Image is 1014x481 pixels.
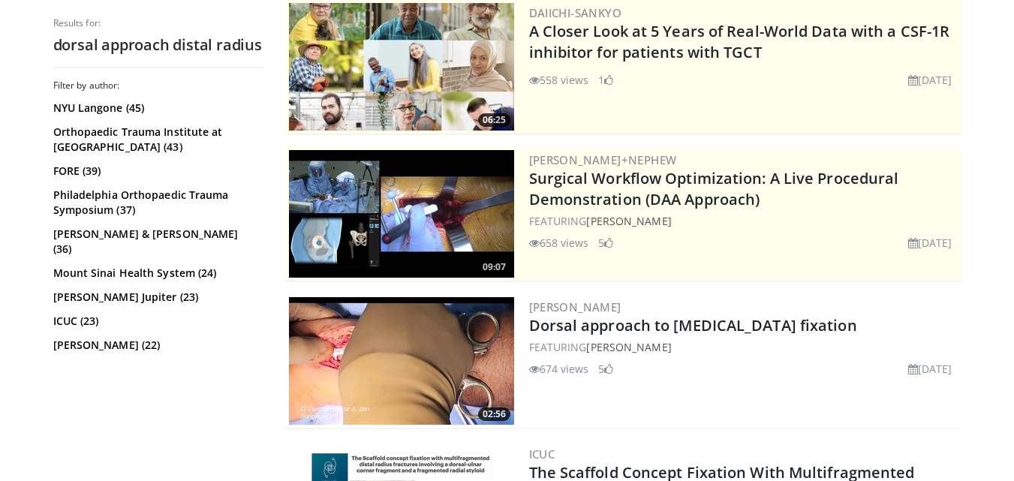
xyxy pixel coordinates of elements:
img: bcfc90b5-8c69-4b20-afee-af4c0acaf118.300x170_q85_crop-smart_upscale.jpg [289,150,514,278]
a: 06:25 [289,3,514,131]
a: Daiichi-Sankyo [529,5,622,20]
a: 02:56 [289,297,514,425]
a: Mount Sinai Health System (24) [53,266,260,281]
li: 558 views [529,72,589,88]
li: 5 [598,235,613,251]
a: Orthopaedic Trauma Institute at [GEOGRAPHIC_DATA] (43) [53,125,260,155]
span: 09:07 [478,260,510,274]
li: [DATE] [908,361,952,377]
a: [PERSON_NAME] [586,214,671,228]
a: [PERSON_NAME]+Nephew [529,152,677,167]
a: [PERSON_NAME] & [PERSON_NAME] (36) [53,227,260,257]
li: [DATE] [908,72,952,88]
h2: dorsal approach distal radius [53,35,263,55]
a: ICUC [529,446,555,461]
a: [PERSON_NAME] (22) [53,338,260,353]
a: FORE (39) [53,164,260,179]
a: Philadelphia Orthopaedic Trauma Symposium (37) [53,188,260,218]
a: A Closer Look at 5 Years of Real-World Data with a CSF-1R inhibitor for patients with TGCT [529,21,950,62]
a: [PERSON_NAME] [529,299,621,314]
a: [PERSON_NAME] Jupiter (23) [53,290,260,305]
p: Results for: [53,17,263,29]
h3: Filter by author: [53,80,263,92]
img: 44ea742f-4847-4f07-853f-8a642545db05.300x170_q85_crop-smart_upscale.jpg [289,297,514,425]
span: 06:25 [478,113,510,127]
a: NYU Langone (45) [53,101,260,116]
div: FEATURING [529,213,958,229]
li: 674 views [529,361,589,377]
li: 658 views [529,235,589,251]
a: Dorsal approach to [MEDICAL_DATA] fixation [529,315,857,335]
div: FEATURING [529,339,958,355]
li: 1 [598,72,613,88]
a: ICUC (23) [53,314,260,329]
span: 02:56 [478,407,510,421]
img: 93c22cae-14d1-47f0-9e4a-a244e824b022.png.300x170_q85_crop-smart_upscale.jpg [289,3,514,131]
li: [DATE] [908,235,952,251]
a: [PERSON_NAME] [586,340,671,354]
li: 5 [598,361,613,377]
a: 09:07 [289,150,514,278]
a: Surgical Workflow Optimization: A Live Procedural Demonstration (DAA Approach) [529,168,899,209]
